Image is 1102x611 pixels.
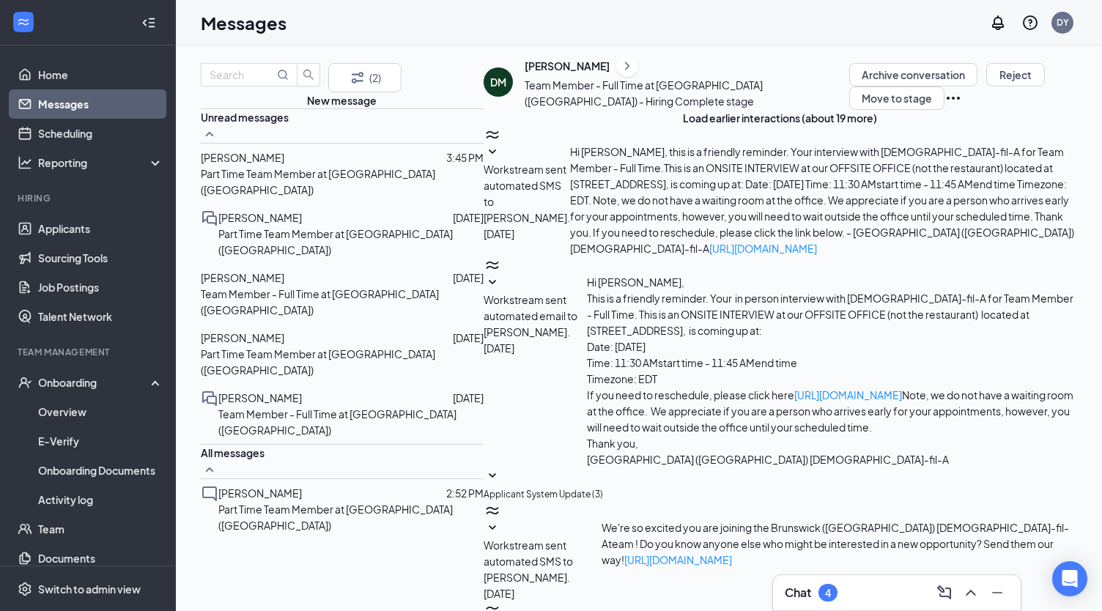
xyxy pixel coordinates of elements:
svg: SmallChevronDown [484,144,501,161]
p: If you need to reschedule, please click here Note, we do not have a waiting room at the office. W... [587,387,1077,435]
p: Team Member - Full Time at [GEOGRAPHIC_DATA] ([GEOGRAPHIC_DATA]) - Hiring Complete stage [525,77,850,109]
button: Minimize [985,581,1009,604]
div: Onboarding [38,375,151,390]
p: Part Time Team Member at [GEOGRAPHIC_DATA] ([GEOGRAPHIC_DATA]) [201,166,484,198]
svg: QuestionInfo [1021,14,1039,32]
span: [PERSON_NAME] [218,211,302,224]
span: [PERSON_NAME] [201,271,284,284]
span: [DATE] [484,340,514,356]
p: [DATE] [453,210,484,226]
svg: MagnifyingGlass [277,69,289,81]
span: All messages [201,446,265,459]
span: Workstream sent automated email to [PERSON_NAME]. [484,293,577,338]
a: Messages [38,89,163,119]
button: search [297,63,320,86]
div: 4 [825,587,831,599]
svg: Analysis [18,155,32,170]
p: Thank you, [587,435,1077,451]
button: ChevronUp [959,581,983,604]
svg: SmallChevronDown [484,519,501,537]
div: Team Management [18,346,160,358]
a: Documents [38,544,163,573]
button: Move to stage [849,86,944,110]
div: Hiring [18,192,160,204]
svg: SmallChevronUp [201,125,218,143]
svg: ChevronUp [962,584,980,601]
span: [DATE] [484,585,514,601]
svg: ComposeMessage [936,584,953,601]
div: DM [490,75,506,89]
span: [PERSON_NAME] [201,151,284,164]
a: Home [38,60,163,89]
span: We're so excited you are joining the Brunswick ([GEOGRAPHIC_DATA]) [DEMOGRAPHIC_DATA]-fil-Ateam !... [602,521,1069,566]
span: [DATE] [484,226,514,242]
div: Switch to admin view [38,582,141,596]
p: [DATE] [453,330,484,346]
button: Load earlier interactions (about 19 more) [683,110,877,126]
a: Team [38,514,163,544]
p: Date: [DATE] Time: 11:30 AMstart time - 11:45 AMend time Timezone: EDT [587,338,1077,387]
svg: SmallChevronUp [201,461,218,478]
span: [PERSON_NAME] [218,391,302,404]
a: Job Postings [38,273,163,302]
span: Hi [PERSON_NAME], this is a friendly reminder. Your interview with [DEMOGRAPHIC_DATA]-fil-A for T... [570,145,1074,255]
svg: WorkstreamLogo [484,502,501,519]
p: 2:52 PM [446,485,484,501]
a: Overview [38,397,163,426]
a: Talent Network [38,302,163,331]
p: This is a friendly reminder. Your in person interview with [DEMOGRAPHIC_DATA]-fil-A for Team Memb... [587,290,1077,338]
a: Applicants [38,214,163,243]
button: New message [307,92,377,108]
button: Reject [986,63,1045,86]
span: search [297,69,319,81]
div: [PERSON_NAME] [525,59,610,73]
div: Reporting [38,155,164,170]
svg: Minimize [988,584,1006,601]
svg: WorkstreamLogo [484,256,501,274]
svg: ChevronRight [620,57,635,75]
a: Activity log [38,485,163,514]
button: Archive conversation [849,63,977,86]
svg: WorkstreamLogo [16,15,31,29]
span: Workstream sent automated SMS to [PERSON_NAME]. [484,538,573,584]
span: Applicant System Update (3) [484,489,603,500]
p: Hi [PERSON_NAME], [587,274,1077,290]
p: [DATE] [453,270,484,286]
h1: Messages [201,10,286,35]
p: [GEOGRAPHIC_DATA] ([GEOGRAPHIC_DATA]) [DEMOGRAPHIC_DATA]-fil-A [587,451,1077,467]
a: Onboarding Documents [38,456,163,485]
a: [URL][DOMAIN_NAME] [794,388,902,401]
svg: SmallChevronDown [484,274,501,292]
span: Unread messages [201,111,289,124]
span: Workstream sent automated SMS to [PERSON_NAME]. [484,163,570,224]
button: Filter (2) [328,63,402,92]
p: Part Time Team Member at [GEOGRAPHIC_DATA] ([GEOGRAPHIC_DATA]) [218,226,484,258]
span: [PERSON_NAME] [218,486,302,500]
input: Search [210,67,274,83]
a: Scheduling [38,119,163,148]
a: Sourcing Tools [38,243,163,273]
svg: DoubleChat [201,210,218,227]
svg: Notifications [989,14,1007,32]
h3: Chat [785,585,811,601]
button: SmallChevronDownApplicant System Update (3) [484,467,603,502]
p: Team Member - Full Time at [GEOGRAPHIC_DATA] ([GEOGRAPHIC_DATA]) [218,406,484,438]
button: ChevronRight [616,55,638,77]
svg: ChatInactive [201,485,218,503]
button: ComposeMessage [933,581,956,604]
svg: UserCheck [18,375,32,390]
p: [DATE] [453,390,484,406]
svg: WorkstreamLogo [484,126,501,144]
div: Open Intercom Messenger [1052,561,1087,596]
svg: Collapse [141,15,156,30]
span: [PERSON_NAME] [201,331,284,344]
p: Part Time Team Member at [GEOGRAPHIC_DATA] ([GEOGRAPHIC_DATA]) [218,501,484,533]
p: 3:45 PM [446,149,484,166]
svg: SmallChevronDown [484,467,501,485]
svg: DoubleChat [201,390,218,407]
a: [URL][DOMAIN_NAME] [709,242,817,255]
svg: Ellipses [944,89,962,107]
p: Team Member - Full Time at [GEOGRAPHIC_DATA] ([GEOGRAPHIC_DATA]) [201,286,484,318]
svg: Settings [18,582,32,596]
a: E-Verify [38,426,163,456]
